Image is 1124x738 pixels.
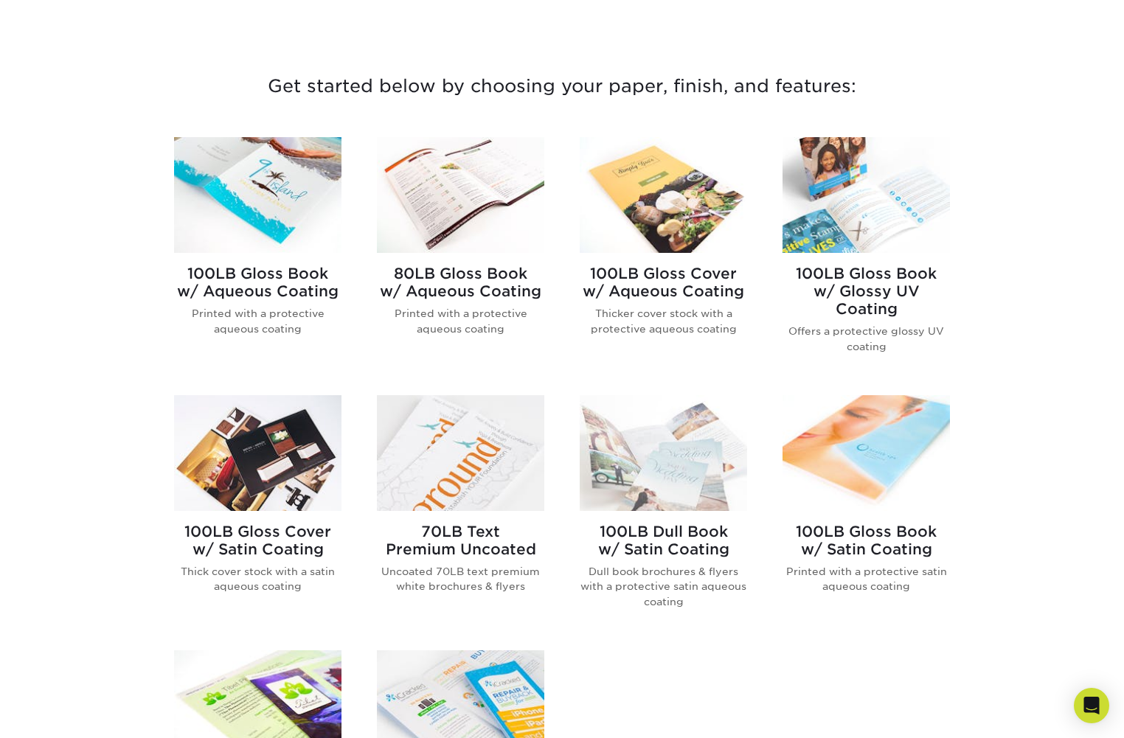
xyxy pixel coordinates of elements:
[783,137,950,253] img: 100LB Gloss Book<br/>w/ Glossy UV Coating Brochures & Flyers
[580,395,747,511] img: 100LB Dull Book<br/>w/ Satin Coating Brochures & Flyers
[174,306,341,336] p: Printed with a protective aqueous coating
[580,564,747,609] p: Dull book brochures & flyers with a protective satin aqueous coating
[580,265,747,300] h2: 100LB Gloss Cover w/ Aqueous Coating
[580,523,747,558] h2: 100LB Dull Book w/ Satin Coating
[377,306,544,336] p: Printed with a protective aqueous coating
[174,265,341,300] h2: 100LB Gloss Book w/ Aqueous Coating
[377,137,544,253] img: 80LB Gloss Book<br/>w/ Aqueous Coating Brochures & Flyers
[580,137,747,377] a: 100LB Gloss Cover<br/>w/ Aqueous Coating Brochures & Flyers 100LB Gloss Coverw/ Aqueous Coating T...
[377,395,544,633] a: 70LB Text<br/>Premium Uncoated Brochures & Flyers 70LB TextPremium Uncoated Uncoated 70LB text pr...
[174,137,341,377] a: 100LB Gloss Book<br/>w/ Aqueous Coating Brochures & Flyers 100LB Gloss Bookw/ Aqueous Coating Pri...
[783,137,950,377] a: 100LB Gloss Book<br/>w/ Glossy UV Coating Brochures & Flyers 100LB Gloss Bookw/ Glossy UV Coating...
[377,395,544,511] img: 70LB Text<br/>Premium Uncoated Brochures & Flyers
[174,564,341,594] p: Thick cover stock with a satin aqueous coating
[174,395,341,511] img: 100LB Gloss Cover<br/>w/ Satin Coating Brochures & Flyers
[174,523,341,558] h2: 100LB Gloss Cover w/ Satin Coating
[580,137,747,253] img: 100LB Gloss Cover<br/>w/ Aqueous Coating Brochures & Flyers
[377,265,544,300] h2: 80LB Gloss Book w/ Aqueous Coating
[580,306,747,336] p: Thicker cover stock with a protective aqueous coating
[783,265,950,318] h2: 100LB Gloss Book w/ Glossy UV Coating
[580,395,747,633] a: 100LB Dull Book<br/>w/ Satin Coating Brochures & Flyers 100LB Dull Bookw/ Satin Coating Dull book...
[174,395,341,633] a: 100LB Gloss Cover<br/>w/ Satin Coating Brochures & Flyers 100LB Gloss Coverw/ Satin Coating Thick...
[377,564,544,594] p: Uncoated 70LB text premium white brochures & flyers
[783,395,950,633] a: 100LB Gloss Book<br/>w/ Satin Coating Brochures & Flyers 100LB Gloss Bookw/ Satin Coating Printed...
[131,53,993,119] h3: Get started below by choosing your paper, finish, and features:
[174,137,341,253] img: 100LB Gloss Book<br/>w/ Aqueous Coating Brochures & Flyers
[783,395,950,511] img: 100LB Gloss Book<br/>w/ Satin Coating Brochures & Flyers
[377,523,544,558] h2: 70LB Text Premium Uncoated
[783,564,950,594] p: Printed with a protective satin aqueous coating
[783,523,950,558] h2: 100LB Gloss Book w/ Satin Coating
[783,324,950,354] p: Offers a protective glossy UV coating
[1074,688,1109,723] div: Open Intercom Messenger
[377,137,544,377] a: 80LB Gloss Book<br/>w/ Aqueous Coating Brochures & Flyers 80LB Gloss Bookw/ Aqueous Coating Print...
